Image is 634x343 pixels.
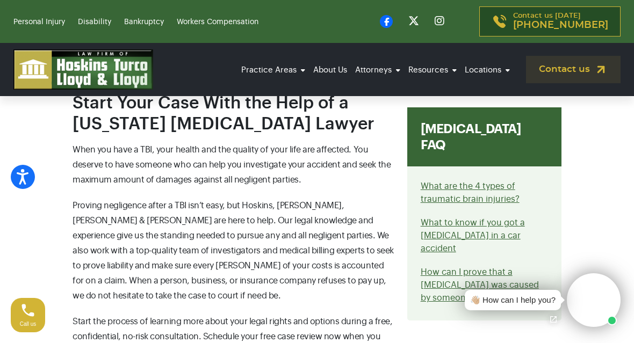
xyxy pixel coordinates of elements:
a: What are the 4 types of traumatic brain injuries? [421,182,520,203]
a: About Us [311,55,350,85]
span: Call us [20,321,37,327]
div: [MEDICAL_DATA] FAQ [407,107,561,166]
a: Practice Areas [239,55,308,85]
a: Workers Compensation [177,18,258,26]
a: Personal Injury [13,18,65,26]
span: When you have a TBI, your health and the quality of your life are affected. You deserve to have s... [73,145,391,184]
a: How can I prove that a [MEDICAL_DATA] was caused by someone’s negligence? [421,268,539,302]
a: Bankruptcy [124,18,164,26]
div: 👋🏼 How can I help you? [470,294,556,306]
a: Contact us [526,56,621,83]
span: Start Your Case With the Help of a [US_STATE] [MEDICAL_DATA] Lawyer [73,94,374,132]
a: Open chat [542,308,565,331]
span: Proving negligence after a TBI isn’t easy, but Hoskins, [PERSON_NAME], [PERSON_NAME] & [PERSON_NA... [73,201,394,300]
a: Locations [462,55,513,85]
a: Contact us [DATE][PHONE_NUMBER] [479,6,621,37]
p: Contact us [DATE] [513,12,608,31]
a: Attorneys [352,55,403,85]
a: Resources [406,55,459,85]
img: logo [13,49,153,90]
a: Disability [78,18,111,26]
a: What to know if you got a [MEDICAL_DATA] in a car accident [421,218,525,253]
span: [PHONE_NUMBER] [513,20,608,31]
